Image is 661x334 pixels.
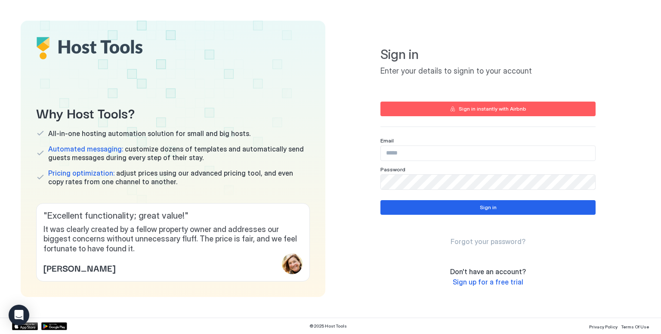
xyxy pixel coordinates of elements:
span: " Excellent functionality; great value! " [43,210,303,221]
a: Forgot your password? [451,237,525,246]
a: Terms Of Use [621,322,649,331]
span: Automated messaging: [48,145,123,153]
span: customize dozens of templates and automatically send guests messages during every step of their s... [48,145,310,162]
div: Sign in [480,204,497,211]
input: Input Field [381,146,595,161]
span: [PERSON_NAME] [43,261,115,274]
span: © 2025 Host Tools [309,323,347,329]
a: Privacy Policy [589,322,618,331]
span: Don't have an account? [450,267,526,276]
button: Sign in [380,200,596,215]
span: Pricing optimization: [48,169,114,177]
span: adjust prices using our advanced pricing tool, and even copy rates from one channel to another. [48,169,310,186]
span: Enter your details to signin to your account [380,66,596,76]
span: It was clearly created by a fellow property owner and addresses our biggest concerns without unne... [43,225,303,254]
button: Sign in instantly with Airbnb [380,102,596,116]
span: Sign in [380,46,596,63]
span: Sign up for a free trial [453,278,523,286]
a: Google Play Store [41,322,67,330]
span: All-in-one hosting automation solution for small and big hosts. [48,129,250,138]
div: profile [282,254,303,274]
a: App Store [12,322,38,330]
span: Terms Of Use [621,324,649,329]
a: Sign up for a free trial [453,278,523,287]
div: Open Intercom Messenger [9,305,29,325]
span: Privacy Policy [589,324,618,329]
div: Sign in instantly with Airbnb [459,105,526,113]
span: Password [380,166,405,173]
span: Email [380,137,394,144]
span: Why Host Tools? [36,103,310,122]
input: Input Field [381,175,595,189]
